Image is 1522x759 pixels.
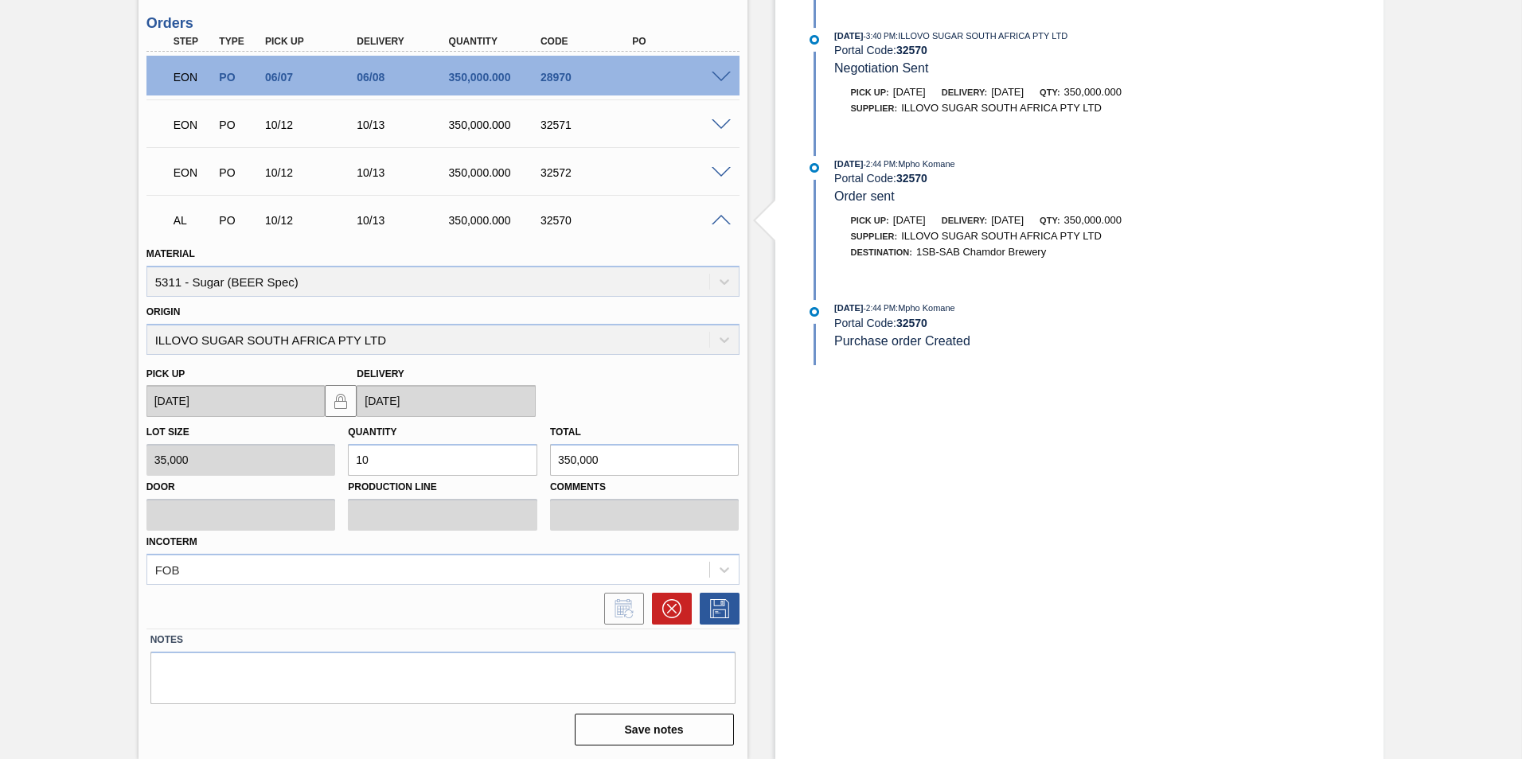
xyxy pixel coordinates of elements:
div: FOB [155,562,180,576]
div: Save Order [692,593,740,625]
div: Emergency Negotiation Order [170,155,217,190]
span: [DATE] [893,214,926,226]
span: 350,000.000 [1064,86,1122,98]
span: : Mpho Komane [896,303,955,313]
span: Pick up: [851,216,889,225]
button: locked [325,385,357,417]
label: Origin [146,306,181,317]
span: [DATE] [893,86,926,98]
span: Delivery: [942,216,987,225]
span: Destination: [851,247,912,257]
button: Save notes [575,714,734,745]
h3: Orders [146,15,740,32]
div: Awaiting Load Composition [170,203,217,238]
div: 28970 [537,71,639,84]
span: Pick up: [851,88,889,97]
span: Purchase order Created [834,334,970,348]
div: 350,000.000 [445,119,548,131]
div: 350,000.000 [445,214,548,227]
div: 10/13/2025 [353,119,455,131]
img: atual [810,307,819,317]
label: Pick up [146,368,185,379]
div: Purchase order [215,214,263,227]
span: : ILLOVO SUGAR SOUTH AFRICA PTY LTD [896,31,1067,41]
label: Material [146,248,195,259]
label: Lot size [146,426,189,438]
span: ILLOVO SUGAR SOUTH AFRICA PTY LTD [901,102,1102,114]
span: [DATE] [834,31,863,41]
div: Purchase order [215,166,263,179]
div: Type [215,36,263,47]
span: - 3:40 PM [864,32,896,41]
span: 350,000.000 [1064,214,1122,226]
div: 10/13/2025 [353,166,455,179]
div: 32570 [537,214,639,227]
div: Inform order change [596,593,644,625]
div: Portal Code: [834,44,1212,56]
div: Step [170,36,217,47]
label: Production Line [348,476,537,499]
div: PO [628,36,731,47]
span: - 2:44 PM [864,160,896,169]
span: [DATE] [991,86,1024,98]
img: atual [810,35,819,45]
div: 32572 [537,166,639,179]
span: [DATE] [834,159,863,169]
div: Cancel Order [644,593,692,625]
span: Qty: [1040,88,1060,97]
label: Comments [550,476,740,499]
span: : Mpho Komane [896,159,955,169]
div: Code [537,36,639,47]
div: 10/13/2025 [353,214,455,227]
span: Supplier: [851,103,898,113]
div: 06/07/2025 [261,71,364,84]
span: Qty: [1040,216,1060,225]
label: Total [550,426,581,438]
p: EON [174,71,213,84]
span: [DATE] [834,303,863,313]
label: Incoterm [146,536,197,547]
span: - 2:44 PM [864,304,896,313]
img: atual [810,163,819,173]
div: 350,000.000 [445,71,548,84]
span: Negotiation Sent [834,61,928,75]
span: Order sent [834,189,895,203]
div: 10/12/2025 [261,214,364,227]
div: Emergency Negotiation Order [170,107,217,142]
div: Pick up [261,36,364,47]
label: Quantity [348,426,396,438]
span: Delivery: [942,88,987,97]
div: Portal Code: [834,172,1212,185]
label: Delivery [357,368,404,379]
strong: 32570 [896,172,927,185]
input: mm/dd/yyyy [357,385,536,417]
span: [DATE] [991,214,1024,226]
span: 1SB-SAB Chamdor Brewery [916,246,1046,258]
div: Quantity [445,36,548,47]
div: 32571 [537,119,639,131]
div: Purchase order [215,71,263,84]
label: Door [146,476,336,499]
div: Delivery [353,36,455,47]
div: 350,000.000 [445,166,548,179]
div: 10/12/2025 [261,119,364,131]
div: Purchase order [215,119,263,131]
div: 06/08/2025 [353,71,455,84]
strong: 32570 [896,44,927,56]
div: 10/12/2025 [261,166,364,179]
p: EON [174,119,213,131]
span: Supplier: [851,232,898,241]
div: Emergency Negotiation Order [170,60,217,95]
p: AL [174,214,213,227]
input: mm/dd/yyyy [146,385,326,417]
label: Notes [150,629,736,652]
span: ILLOVO SUGAR SOUTH AFRICA PTY LTD [901,230,1102,242]
img: locked [331,391,350,411]
p: EON [174,166,213,179]
div: Portal Code: [834,317,1212,329]
strong: 32570 [896,317,927,329]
